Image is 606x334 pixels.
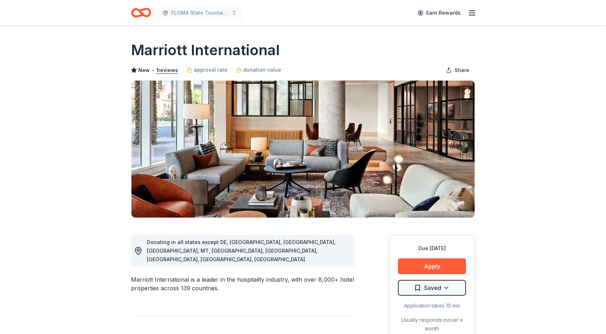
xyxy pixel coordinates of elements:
[131,275,355,292] div: Marriott International is a leader in the hospitality industry, with over 8,000+ hotel properties...
[171,9,229,17] span: FLOMA State Tournament
[398,244,466,253] div: Due [DATE]
[157,6,243,20] button: FLOMA State Tournament
[156,66,178,75] button: 1reviews
[440,63,475,77] button: Share
[131,4,151,21] a: Home
[194,66,227,74] span: approval rate
[398,301,466,310] div: Application takes 10 min
[454,66,469,75] span: Share
[187,66,227,74] a: approval rate
[243,66,281,74] span: donation value
[424,283,441,292] span: Saved
[398,316,466,333] div: Usually responds in over a month
[398,258,466,274] button: Apply
[147,239,336,262] span: Donating in all states except DE, [GEOGRAPHIC_DATA], [GEOGRAPHIC_DATA], [GEOGRAPHIC_DATA], MT, [G...
[138,66,150,75] span: New
[413,6,465,19] a: Earn Rewards
[131,81,475,218] img: Image for Marriott International
[398,280,466,296] button: Saved
[236,66,281,74] a: donation value
[152,67,154,73] span: •
[131,40,280,60] h1: Marriott International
